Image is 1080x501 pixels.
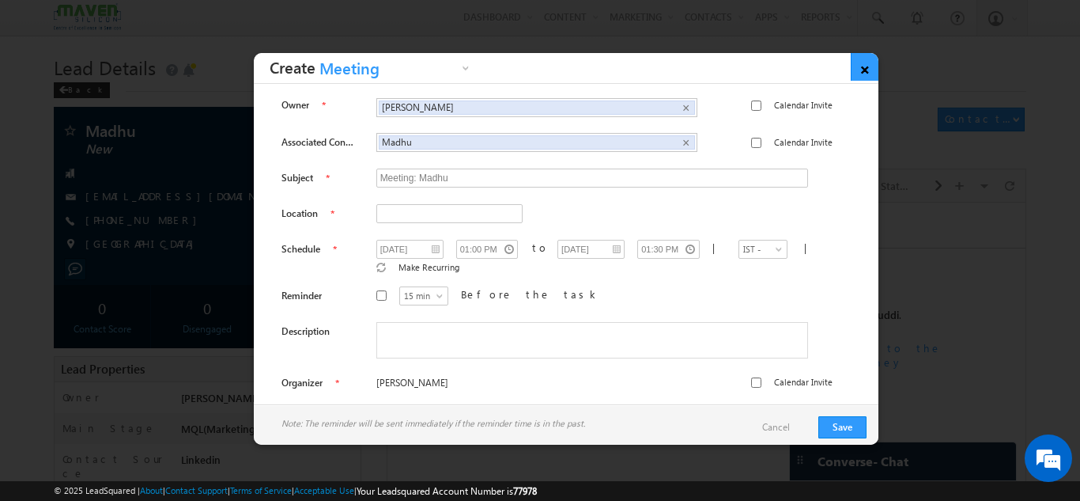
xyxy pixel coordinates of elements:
a: Cancel [762,420,806,435]
span: × [682,101,689,115]
label: Before the task [461,287,600,302]
span: [PERSON_NAME] [376,376,696,390]
span: Guddi([EMAIL_ADDRESS][DOMAIN_NAME]) [102,91,459,119]
a: 15 min [399,287,448,306]
div: by [PERSON_NAME]<[EMAIL_ADDRESS][DOMAIN_NAME]>. [102,139,568,194]
span: | [804,241,814,254]
span: IST - (GMT+05:30) [GEOGRAPHIC_DATA], [GEOGRAPHIC_DATA], [GEOGRAPHIC_DATA], [GEOGRAPHIC_DATA] [739,242,769,328]
span: © 2025 LeadSquared | | | | | [54,484,537,499]
span: 15 min [400,289,448,303]
span: Your Leadsquared Account Number is [357,485,537,497]
label: Schedule [281,242,320,256]
span: [PERSON_NAME]([EMAIL_ADDRESS][DOMAIN_NAME]) [205,105,459,119]
span: 77978 [513,485,537,497]
span: [DATE] [49,139,85,153]
span: 12:12 PM [49,157,96,171]
span: Madhu [382,136,667,148]
div: All Selected [83,17,129,32]
span: Contact Owner changed from to by . [102,91,514,119]
label: Associated Contact [281,135,354,150]
label: Reminder [281,289,322,303]
label: Location [281,207,318,221]
div: Minimize live chat window [259,8,297,46]
span: × [682,136,689,150]
span: Note: The reminder will be sent immediately if the reminder time is in the past. [281,416,585,431]
a: About [140,485,163,495]
label: Organizer [281,376,323,390]
span: [DATE] [49,208,85,222]
span: Time [238,12,259,36]
span: 05:23 PM [49,109,96,123]
div: to [532,241,539,255]
span: Make Recurring [398,262,459,272]
span: Meeting [315,60,458,85]
span: | [712,241,722,254]
img: d_60004797649_company_0_60004797649 [27,83,66,104]
button: Save [818,416,867,438]
span: Contact Capture: [102,208,228,222]
label: Calendar Invite [774,375,833,389]
span: Activity Type [16,12,70,36]
label: Calendar Invite [774,98,833,112]
span: 12:12 PM [49,226,96,241]
label: Subject [281,171,313,185]
textarea: Type your message and hit 'Enter' [21,146,289,375]
a: × [851,53,878,81]
div: All Time [272,17,304,32]
span: [DATE] [49,91,85,105]
div: . [102,208,568,222]
a: Meeting [315,59,474,83]
h3: Create [270,53,474,83]
em: Start Chat [215,389,287,410]
label: Description [281,325,330,339]
a: Contact Support [165,485,228,495]
a: IST - (GMT+05:30) [GEOGRAPHIC_DATA], [GEOGRAPHIC_DATA], [GEOGRAPHIC_DATA], [GEOGRAPHIC_DATA] [738,240,787,259]
label: Owner [281,98,309,112]
a: Terms of Service [230,485,292,495]
span: Welcome to the Executive MTech in VLSI Design - Your Journey Begins Now! [102,139,554,180]
span: details [241,208,314,222]
label: Calendar Invite [774,135,833,150]
div: Chat with us now [82,83,266,104]
a: Acceptable Use [294,485,354,495]
span: Guddi [483,105,512,119]
span: [PERSON_NAME] [382,101,667,113]
div: Earlier This Week [16,62,101,76]
span: Sent email with subject [102,139,398,152]
span: Automation [139,139,217,152]
div: All Selected [79,13,198,36]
